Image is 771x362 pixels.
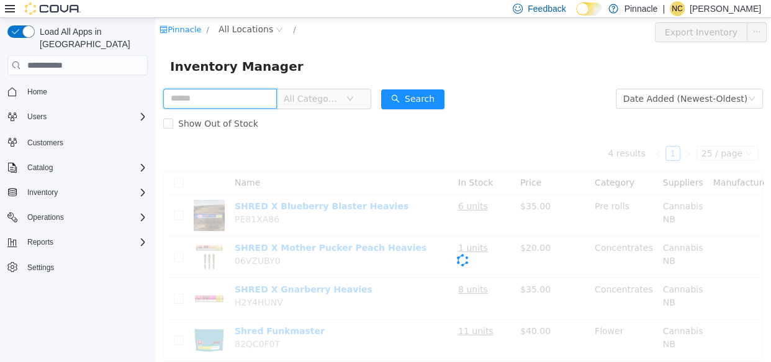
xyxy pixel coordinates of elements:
[4,7,12,16] i: icon: shop
[52,7,54,16] span: /
[690,1,761,16] p: [PERSON_NAME]
[7,78,148,309] nav: Complex example
[22,185,63,200] button: Inventory
[22,84,148,99] span: Home
[22,235,148,250] span: Reports
[672,1,682,16] span: NC
[63,4,118,18] span: All Locations
[27,112,47,122] span: Users
[592,4,611,24] button: icon: ellipsis
[191,77,199,86] i: icon: down
[22,260,59,275] a: Settings
[624,1,658,16] p: Pinnacle
[27,138,63,148] span: Customers
[22,134,148,150] span: Customers
[2,83,153,101] button: Home
[22,185,148,200] span: Inventory
[593,77,600,86] i: icon: down
[22,135,68,150] a: Customers
[27,263,54,273] span: Settings
[22,160,148,175] span: Catalog
[27,163,53,173] span: Catalog
[2,209,153,226] button: Operations
[27,237,53,247] span: Reports
[500,4,592,24] button: Export Inventory
[2,159,153,176] button: Catalog
[27,212,64,222] span: Operations
[2,233,153,251] button: Reports
[27,87,47,97] span: Home
[35,25,148,50] span: Load All Apps in [GEOGRAPHIC_DATA]
[4,7,46,16] a: icon: shopPinnacle
[2,108,153,125] button: Users
[22,210,69,225] button: Operations
[128,75,185,87] span: All Categories
[22,109,52,124] button: Users
[670,1,685,16] div: Nancy Coulombe
[138,7,140,16] span: /
[15,38,156,58] span: Inventory Manager
[22,109,148,124] span: Users
[2,184,153,201] button: Inventory
[22,235,58,250] button: Reports
[2,133,153,151] button: Customers
[22,84,52,99] a: Home
[2,258,153,276] button: Settings
[22,160,58,175] button: Catalog
[25,2,81,15] img: Cova
[27,188,58,197] span: Inventory
[18,101,108,111] span: Show Out of Stock
[662,1,665,16] p: |
[528,2,566,15] span: Feedback
[22,260,148,275] span: Settings
[576,2,602,16] input: Dark Mode
[468,71,592,90] div: Date Added (Newest-Oldest)
[226,71,289,91] button: icon: searchSearch
[22,210,148,225] span: Operations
